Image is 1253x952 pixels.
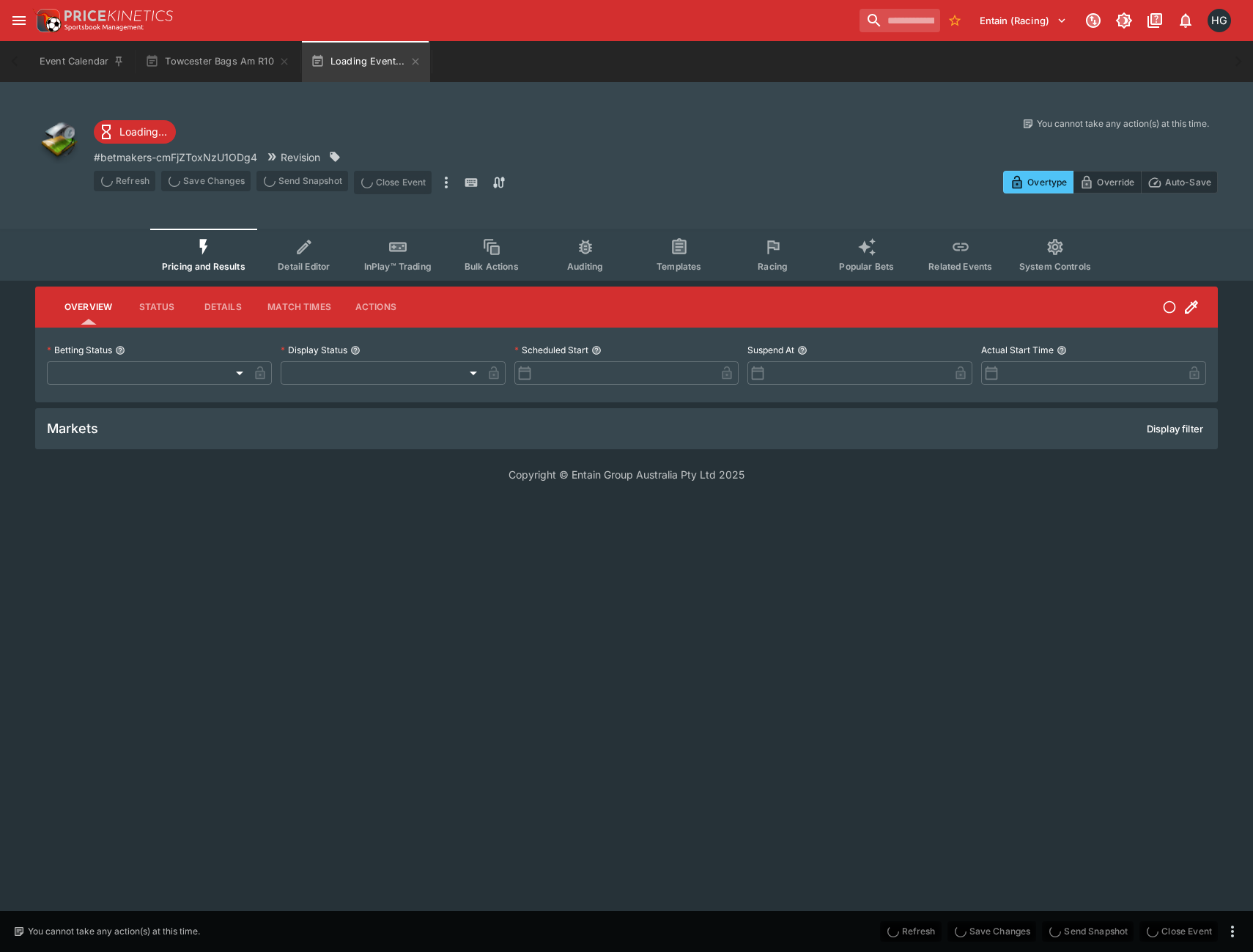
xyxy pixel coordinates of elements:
button: Toggle light/dark mode [1111,7,1137,34]
p: Display Status [281,344,347,356]
button: No Bookmarks [943,9,966,32]
img: PriceKinetics [64,10,173,21]
input: search [860,9,940,32]
button: Override [1073,171,1141,193]
p: Loading... [119,124,167,139]
button: Display filter [1138,417,1212,440]
span: Detail Editor [278,261,330,272]
button: more [1224,923,1241,940]
button: Loading Event... [302,41,430,82]
button: Actual Start Time [1057,345,1067,355]
span: InPlay™ Trading [364,261,432,272]
p: You cannot take any action(s) at this time. [28,925,200,938]
p: Suspend At [747,344,794,356]
h5: Markets [47,420,98,437]
div: Start From [1003,171,1218,193]
button: Overview [53,289,124,325]
button: Match Times [256,289,343,325]
span: Pricing and Results [162,261,245,272]
button: open drawer [6,7,32,34]
p: Scheduled Start [514,344,588,356]
button: Display Status [350,345,361,355]
div: Event type filters [150,229,1103,281]
p: Revision [281,150,320,165]
button: Documentation [1142,7,1168,34]
img: Sportsbook Management [64,24,144,31]
p: You cannot take any action(s) at this time. [1037,117,1209,130]
span: Auditing [567,261,603,272]
button: Betting Status [115,345,125,355]
p: Actual Start Time [981,344,1054,356]
p: Betting Status [47,344,112,356]
button: Towcester Bags Am R10 [136,41,299,82]
button: Overtype [1003,171,1073,193]
div: Hamish Gooch [1208,9,1231,32]
span: Popular Bets [839,261,894,272]
button: Auto-Save [1141,171,1218,193]
button: Status [124,289,190,325]
button: Connected to PK [1080,7,1106,34]
button: Scheduled Start [591,345,602,355]
button: Details [190,289,256,325]
button: Actions [343,289,409,325]
button: Notifications [1172,7,1199,34]
span: Templates [657,261,701,272]
button: more [437,171,455,194]
span: System Controls [1019,261,1091,272]
button: Suspend At [797,345,807,355]
span: Related Events [928,261,992,272]
button: Select Tenant [971,9,1076,32]
span: Bulk Actions [465,261,519,272]
img: PriceKinetics Logo [32,6,62,35]
button: Hamish Gooch [1203,4,1235,37]
p: Override [1097,174,1134,190]
button: Event Calendar [31,41,133,82]
p: Copy To Clipboard [94,150,257,165]
p: Overtype [1027,174,1067,190]
img: other.png [35,117,82,164]
span: Racing [758,261,788,272]
p: Auto-Save [1165,174,1211,190]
